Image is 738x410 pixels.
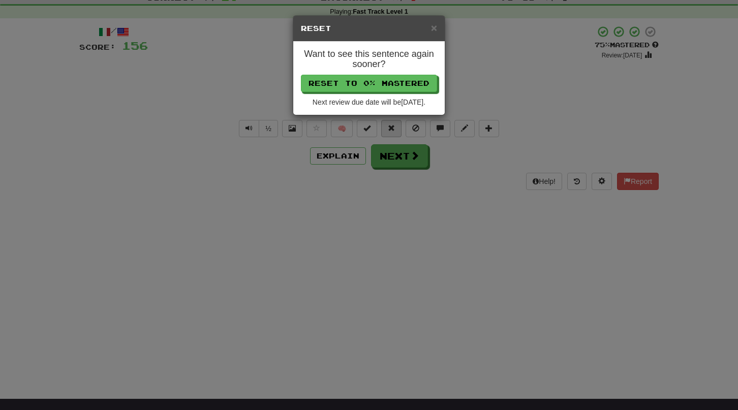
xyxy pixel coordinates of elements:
div: Next review due date will be [DATE] . [301,97,437,107]
h4: Want to see this sentence again sooner? [301,49,437,70]
span: × [431,22,437,34]
button: Close [431,22,437,33]
h5: Reset [301,23,437,34]
button: Reset to 0% Mastered [301,75,437,92]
